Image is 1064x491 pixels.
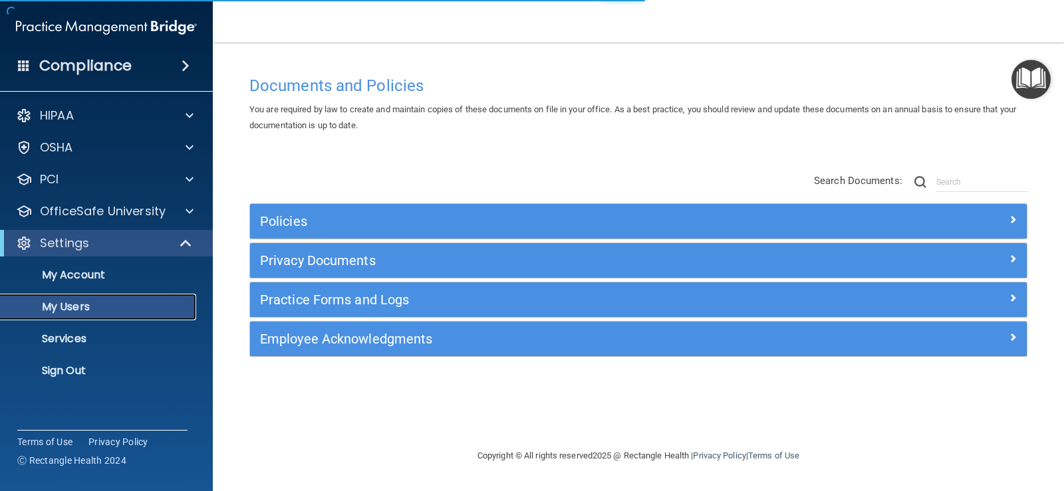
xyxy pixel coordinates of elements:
[17,435,72,448] a: Terms of Use
[260,289,1017,310] a: Practice Forms and Logs
[693,450,745,460] a: Privacy Policy
[249,104,1016,130] span: You are required by law to create and maintain copies of these documents on file in your office. ...
[88,435,148,448] a: Privacy Policy
[249,77,1027,94] h4: Documents and Policies
[17,454,126,467] span: Ⓒ Rectangle Health 2024
[260,292,823,307] h5: Practice Forms and Logs
[40,235,89,251] p: Settings
[748,450,799,460] a: Terms of Use
[16,235,193,251] a: Settings
[260,253,823,268] h5: Privacy Documents
[16,14,197,41] img: PMB logo
[39,56,132,75] h4: Compliance
[936,172,1027,192] input: Search
[914,176,926,188] img: ic-search.3b580494.png
[260,214,823,229] h5: Policies
[9,300,190,314] p: My Users
[40,140,73,155] p: OSHA
[16,140,194,155] a: OSHA
[814,175,902,187] span: Search Documents:
[40,171,59,187] p: PCI
[260,250,1017,271] a: Privacy Documents
[16,203,194,219] a: OfficeSafe University
[9,364,190,377] p: Sign Out
[40,203,166,219] p: OfficeSafe University
[40,108,74,124] p: HIPAA
[16,108,194,124] a: HIPAA
[396,435,881,477] div: Copyright © All rights reserved 2025 @ Rectangle Health | |
[16,171,194,187] a: PCI
[9,268,190,282] p: My Account
[1011,60,1051,99] button: Open Resource Center
[260,211,1017,232] a: Policies
[260,328,1017,349] a: Employee Acknowledgments
[9,332,190,345] p: Services
[260,332,823,346] h5: Employee Acknowledgments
